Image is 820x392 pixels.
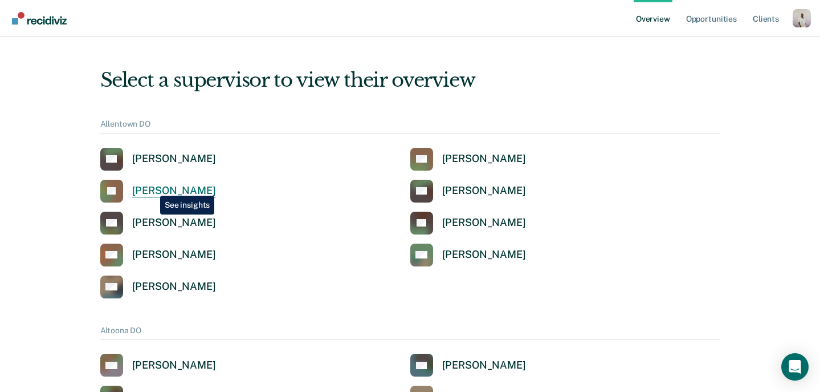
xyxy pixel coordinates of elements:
div: Select a supervisor to view their overview [100,68,720,92]
a: [PERSON_NAME] [100,354,216,377]
div: [PERSON_NAME] [132,280,216,293]
div: [PERSON_NAME] [132,152,216,165]
div: Altoona DO [100,326,720,341]
div: [PERSON_NAME] [132,216,216,229]
div: [PERSON_NAME] [132,184,216,197]
div: Allentown DO [100,119,720,134]
div: [PERSON_NAME] [442,216,526,229]
div: [PERSON_NAME] [442,184,526,197]
div: [PERSON_NAME] [442,152,526,165]
a: [PERSON_NAME] [100,212,216,235]
a: [PERSON_NAME] [410,244,526,266]
button: Profile dropdown button [793,9,811,27]
div: [PERSON_NAME] [132,248,216,261]
a: [PERSON_NAME] [100,276,216,298]
a: [PERSON_NAME] [100,244,216,266]
a: [PERSON_NAME] [100,180,216,203]
div: [PERSON_NAME] [442,248,526,261]
div: [PERSON_NAME] [132,359,216,372]
div: Open Intercom Messenger [781,353,809,381]
a: [PERSON_NAME] [410,180,526,203]
a: [PERSON_NAME] [410,212,526,235]
a: [PERSON_NAME] [410,354,526,377]
a: [PERSON_NAME] [100,148,216,171]
img: Recidiviz [12,12,67,25]
div: [PERSON_NAME] [442,359,526,372]
a: [PERSON_NAME] [410,148,526,171]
